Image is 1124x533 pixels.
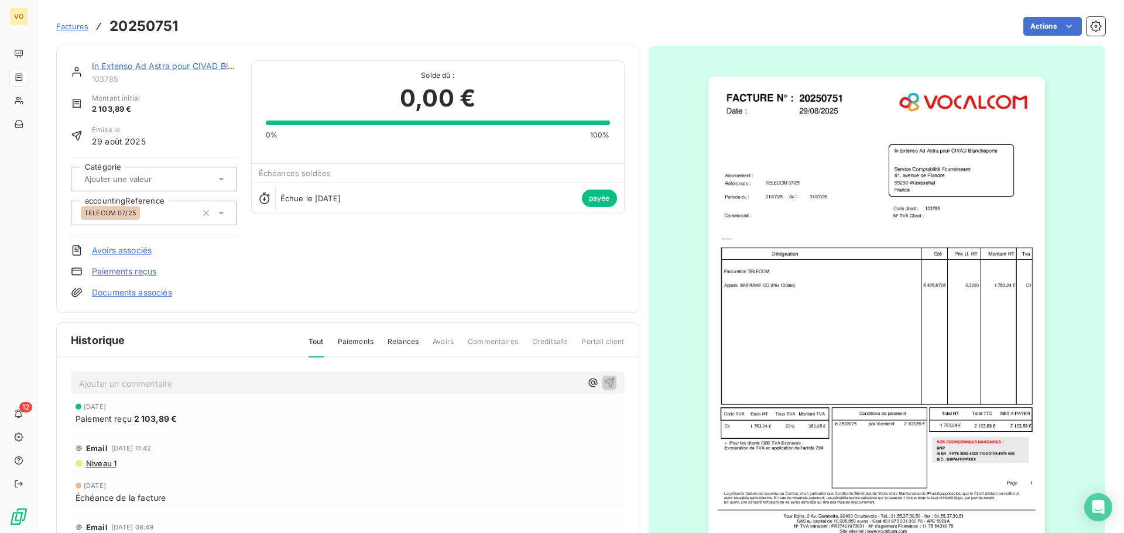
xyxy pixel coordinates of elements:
[280,194,341,203] span: Échue le [DATE]
[266,70,610,81] span: Solde dû :
[111,445,152,452] span: [DATE] 11:42
[468,336,518,356] span: Commentaires
[92,245,152,256] a: Avoirs associés
[266,130,277,140] span: 0%
[134,412,177,425] span: 2 103,89 €
[92,125,146,135] span: Émise le
[86,522,108,532] span: Email
[86,443,108,453] span: Email
[532,336,568,356] span: Creditsafe
[1023,17,1082,36] button: Actions
[590,130,610,140] span: 100%
[76,491,166,504] span: Échéance de la facture
[19,402,32,412] span: 12
[85,459,116,468] span: Niveau 1
[83,174,201,184] input: Ajouter une valeur
[9,507,28,526] img: Logo LeanPay
[76,412,132,425] span: Paiement reçu
[84,482,106,489] span: [DATE]
[92,135,146,147] span: 29 août 2025
[84,209,136,216] span: TELECOM 07/25
[92,61,272,71] a: In Extenso Ad Astra pour CIVAD Blancheporte
[109,16,178,37] h3: 20250751
[259,169,331,178] span: Échéances soldées
[581,336,624,356] span: Portail client
[111,524,154,531] span: [DATE] 08:49
[388,336,419,356] span: Relances
[71,332,125,348] span: Historique
[1084,493,1112,521] div: Open Intercom Messenger
[92,74,237,84] span: 103785
[338,336,373,356] span: Paiements
[84,403,106,410] span: [DATE]
[309,336,324,357] span: Tout
[92,104,140,115] span: 2 103,89 €
[56,20,88,32] a: Factures
[400,81,475,116] span: 0,00 €
[582,190,617,207] span: payée
[92,287,172,298] a: Documents associés
[9,7,28,26] div: VO
[92,266,156,277] a: Paiements reçus
[92,93,140,104] span: Montant initial
[56,22,88,31] span: Factures
[433,336,454,356] span: Avoirs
